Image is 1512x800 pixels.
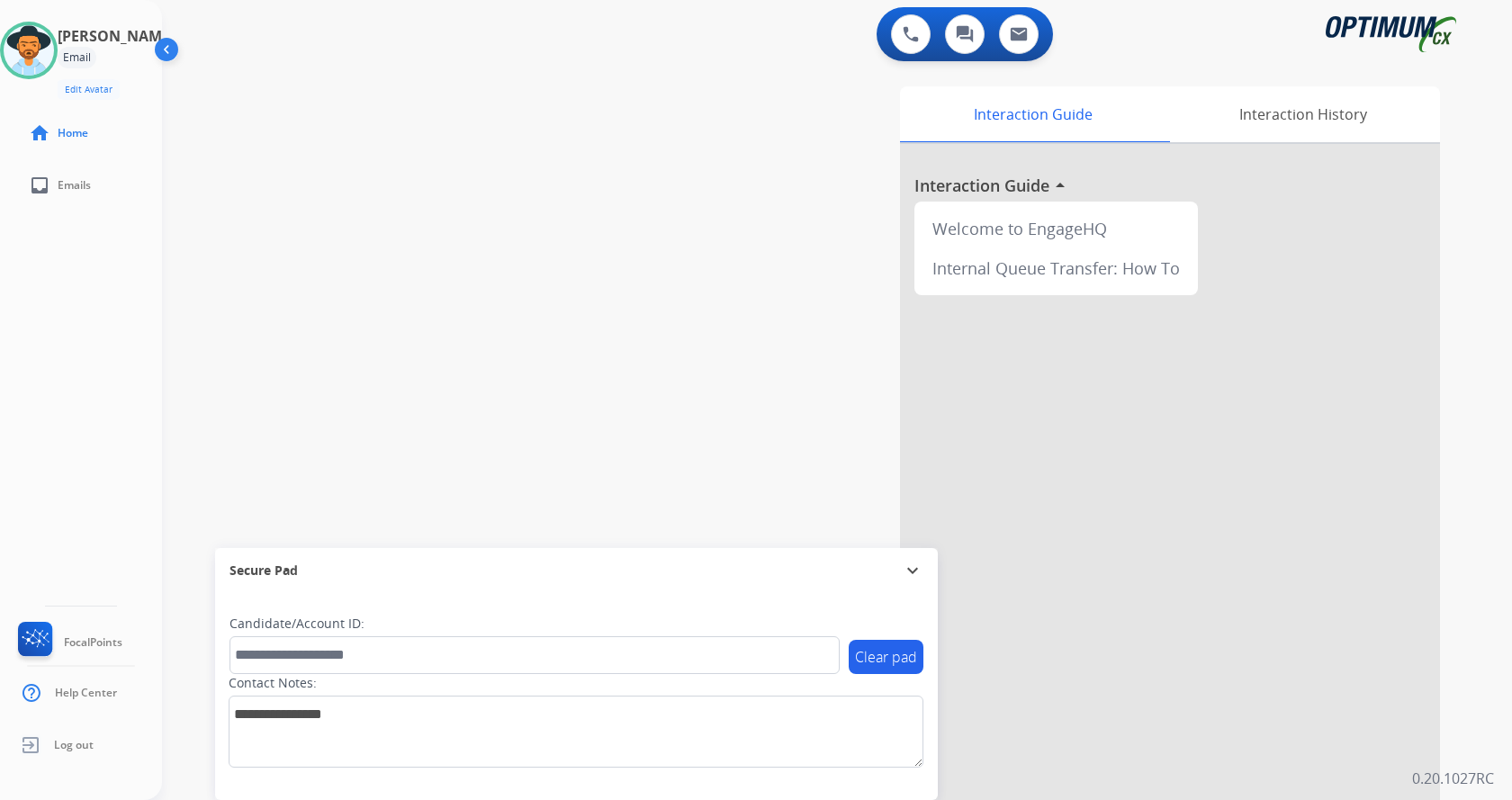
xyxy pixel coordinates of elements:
span: Log out [54,738,94,752]
button: Edit Avatar [58,79,120,100]
span: Home [58,126,88,140]
button: Clear pad [849,640,923,674]
label: Contact Notes: [229,674,317,692]
h3: [PERSON_NAME] [58,25,175,47]
label: Candidate/Account ID: [229,615,364,633]
div: Interaction History [1165,86,1440,142]
span: Secure Pad [229,562,298,580]
mat-icon: inbox [29,175,50,196]
img: avatar [4,25,54,76]
span: FocalPoints [64,635,122,650]
div: Internal Queue Transfer: How To [922,248,1191,288]
a: FocalPoints [14,622,122,663]
mat-icon: home [29,122,50,144]
div: Email [58,47,96,68]
span: Emails [58,178,91,193]
div: Interaction Guide [900,86,1165,142]
span: Help Center [55,686,117,700]
p: 0.20.1027RC [1412,768,1494,789]
mat-icon: expand_more [902,560,923,581]
div: Welcome to EngageHQ [922,209,1191,248]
